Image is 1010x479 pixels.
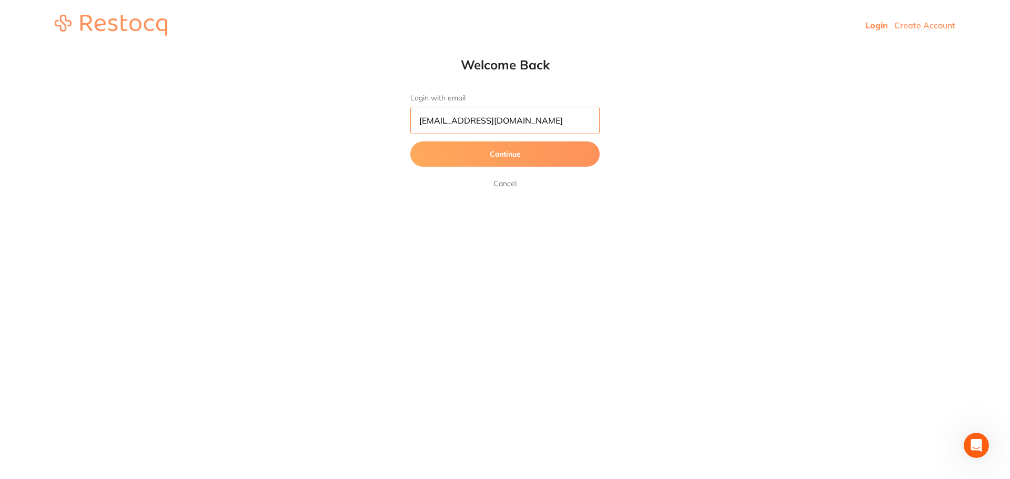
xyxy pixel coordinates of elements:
a: Cancel [491,177,519,190]
a: Create Account [894,20,955,30]
img: restocq_logo.svg [55,15,167,36]
a: Login [865,20,888,30]
iframe: Intercom live chat [964,433,989,458]
label: Login with email [410,94,600,103]
h1: Welcome Back [389,57,621,73]
button: Continue [410,141,600,167]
